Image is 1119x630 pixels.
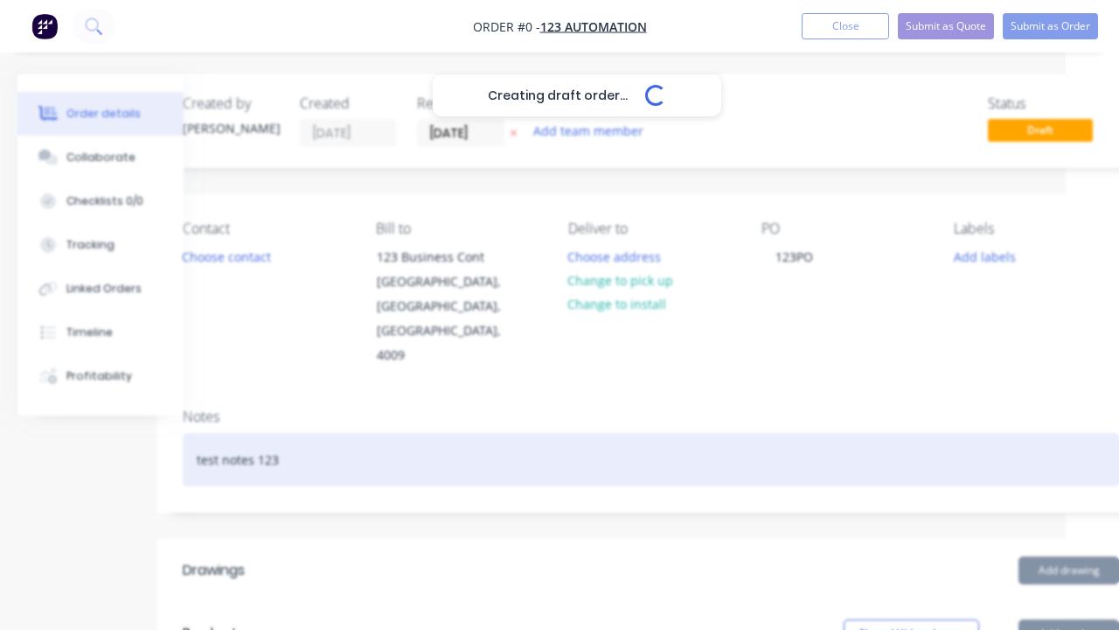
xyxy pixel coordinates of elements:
[31,13,58,39] img: Factory
[473,18,540,35] span: Order #0 -
[1003,13,1098,39] button: Submit as Order
[802,13,889,39] button: Close
[540,18,647,35] a: 123 Automation
[433,74,721,116] div: Creating draft order...
[898,13,994,39] button: Submit as Quote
